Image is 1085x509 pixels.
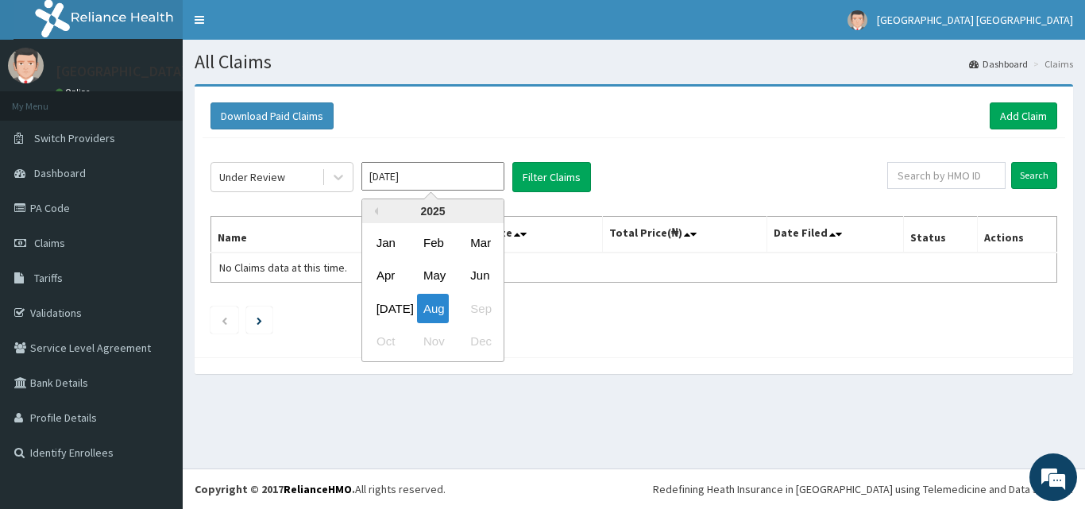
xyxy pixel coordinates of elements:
input: Search by HMO ID [887,162,1006,189]
span: Dashboard [34,166,86,180]
footer: All rights reserved. [183,469,1085,509]
th: Name [211,217,424,253]
button: Previous Year [370,207,378,215]
th: Status [904,217,978,253]
div: Choose June 2025 [464,261,496,291]
a: Dashboard [969,57,1028,71]
div: Under Review [219,169,285,185]
a: Online [56,87,94,98]
li: Claims [1029,57,1073,71]
h1: All Claims [195,52,1073,72]
span: We're online! [92,153,219,314]
div: Choose July 2025 [370,294,402,323]
div: Chat with us now [83,89,267,110]
img: d_794563401_company_1708531726252_794563401 [29,79,64,119]
a: RelianceHMO [284,482,352,496]
div: Choose May 2025 [417,261,449,291]
div: Minimize live chat window [261,8,299,46]
span: Tariffs [34,271,63,285]
th: Date Filed [767,217,904,253]
div: month 2025-08 [362,226,504,358]
th: Actions [977,217,1056,253]
span: Claims [34,236,65,250]
div: Choose March 2025 [464,228,496,257]
input: Select Month and Year [361,162,504,191]
button: Download Paid Claims [210,102,334,129]
a: Previous page [221,313,228,327]
button: Filter Claims [512,162,591,192]
th: Total Price(₦) [602,217,767,253]
img: User Image [848,10,867,30]
span: No Claims data at this time. [219,260,347,275]
input: Search [1011,162,1057,189]
div: Redefining Heath Insurance in [GEOGRAPHIC_DATA] using Telemedicine and Data Science! [653,481,1073,497]
div: Choose February 2025 [417,228,449,257]
div: Choose August 2025 [417,294,449,323]
textarea: Type your message and hit 'Enter' [8,340,303,395]
span: [GEOGRAPHIC_DATA] [GEOGRAPHIC_DATA] [877,13,1073,27]
span: Switch Providers [34,131,115,145]
div: 2025 [362,199,504,223]
a: Next page [257,313,262,327]
a: Add Claim [990,102,1057,129]
div: Choose January 2025 [370,228,402,257]
img: User Image [8,48,44,83]
p: [GEOGRAPHIC_DATA] [GEOGRAPHIC_DATA] [56,64,321,79]
div: Choose April 2025 [370,261,402,291]
strong: Copyright © 2017 . [195,482,355,496]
